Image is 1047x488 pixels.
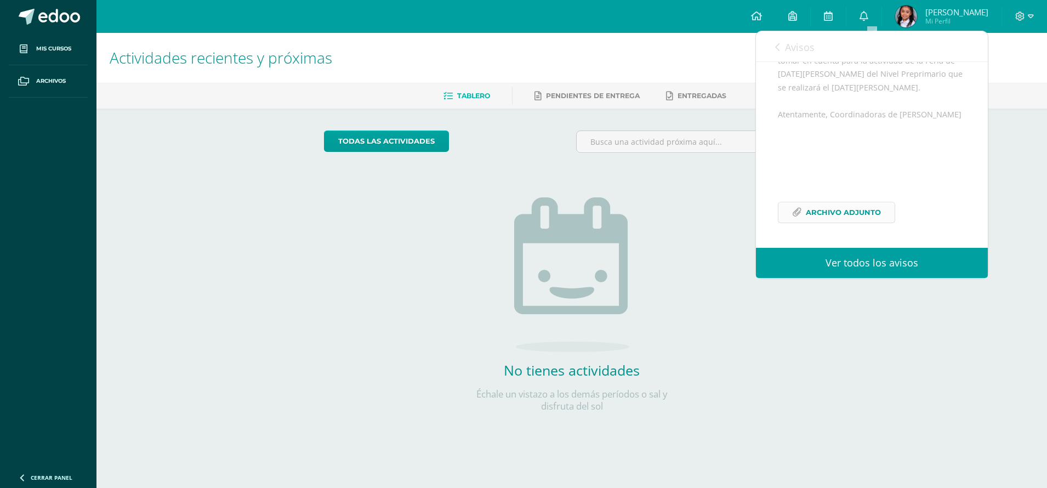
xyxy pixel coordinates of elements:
a: Pendientes de entrega [534,87,640,105]
a: Mis cursos [9,33,88,65]
a: Archivos [9,65,88,98]
span: Mis cursos [36,44,71,53]
a: Ver todos los avisos [756,248,988,278]
a: todas las Actividades [324,130,449,152]
p: Échale un vistazo a los demás períodos o sal y disfruta del sol [462,388,681,412]
img: no_activities.png [514,197,629,352]
span: Pendientes de entrega [546,92,640,100]
span: Avisos [785,41,815,54]
span: [PERSON_NAME] [925,7,988,18]
h2: No tienes actividades [462,361,681,379]
span: Actividades recientes y próximas [110,47,332,68]
a: Entregadas [666,87,726,105]
span: Cerrar panel [31,474,72,481]
span: Archivos [36,77,66,86]
span: Entregadas [678,92,726,100]
span: Archivo Adjunto [806,202,881,223]
span: Mi Perfil [925,16,988,26]
img: d4c6682f6225952269ba85b8f417f465.png [895,5,917,27]
input: Busca una actividad próxima aquí... [577,131,820,152]
div: Buena tarde, les compartimos información para tomar en cuenta para la actividad de la Feria de [D... [778,41,966,236]
a: Archivo Adjunto [778,202,895,223]
a: Tablero [443,87,490,105]
span: Tablero [457,92,490,100]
